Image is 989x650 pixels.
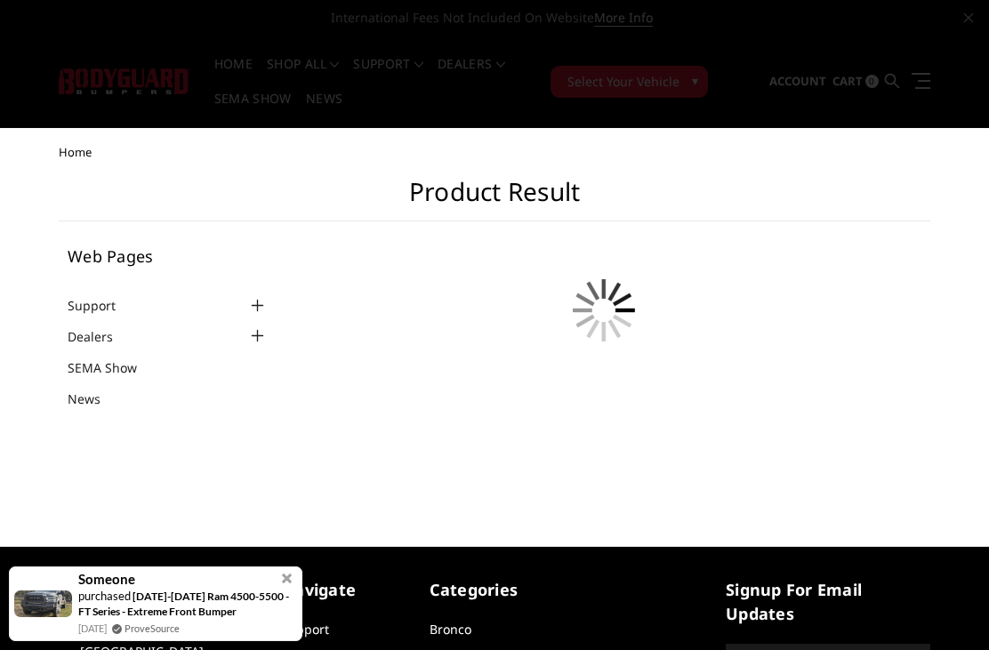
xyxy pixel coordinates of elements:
[769,58,826,106] a: Account
[769,73,826,89] span: Account
[59,68,189,94] img: BODYGUARD BUMPERS
[692,71,698,90] span: ▾
[78,590,289,618] a: [DATE]-[DATE] Ram 4500-5500 - FT Series - Extreme Front Bumper
[78,621,107,636] span: [DATE]
[438,58,505,92] a: Dealers
[78,572,135,587] span: Someone
[559,266,648,355] img: preloader.gif
[214,58,253,92] a: Home
[281,578,412,602] h5: Navigate
[267,58,339,92] a: shop all
[68,296,138,315] a: Support
[594,9,653,27] a: More Info
[68,389,123,408] a: News
[430,578,560,602] h5: Categories
[78,589,131,603] span: purchased
[306,92,342,127] a: News
[59,177,930,221] h1: Product Result
[59,144,92,160] span: Home
[281,621,329,638] a: Support
[14,590,72,617] img: provesource social proof notification image
[865,75,879,88] span: 0
[430,621,471,638] a: Bronco
[353,58,423,92] a: Support
[726,578,930,626] h5: signup for email updates
[68,248,268,264] h5: Web Pages
[832,58,879,106] a: Cart 0
[567,72,679,91] span: Select Your Vehicle
[125,622,180,634] a: ProveSource
[551,66,708,98] button: Select Your Vehicle
[214,92,292,127] a: SEMA Show
[68,327,135,346] a: Dealers
[68,358,159,377] a: SEMA Show
[832,73,863,89] span: Cart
